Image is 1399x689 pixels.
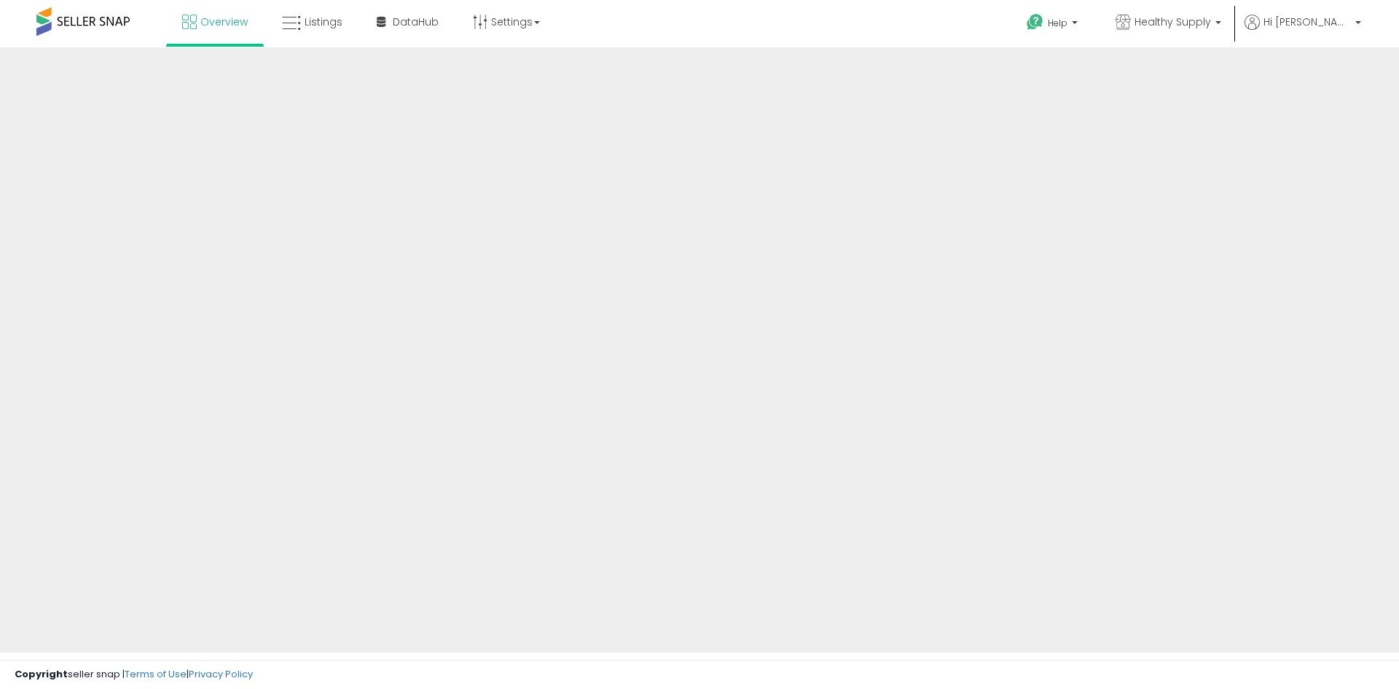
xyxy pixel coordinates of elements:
[1135,15,1211,29] span: Healthy Supply
[1048,17,1067,29] span: Help
[1245,15,1361,47] a: Hi [PERSON_NAME]
[1015,2,1092,47] a: Help
[200,15,248,29] span: Overview
[1263,15,1351,29] span: Hi [PERSON_NAME]
[393,15,439,29] span: DataHub
[1026,13,1044,31] i: Get Help
[305,15,342,29] span: Listings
